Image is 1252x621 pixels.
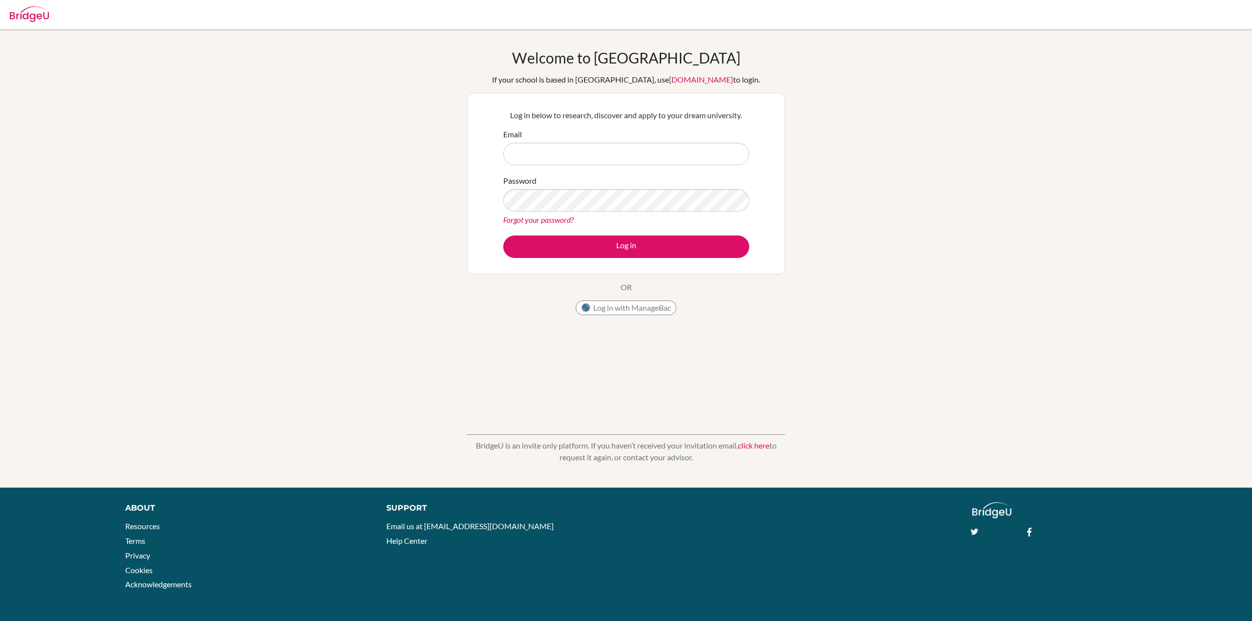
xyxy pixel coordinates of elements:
[503,215,574,224] a: Forgot your password?
[125,502,365,514] div: About
[467,440,785,463] p: BridgeU is an invite only platform. If you haven’t received your invitation email, to request it ...
[503,236,749,258] button: Log in
[503,128,522,140] label: Email
[503,175,537,187] label: Password
[386,521,554,531] a: Email us at [EMAIL_ADDRESS][DOMAIN_NAME]
[512,49,740,66] h1: Welcome to [GEOGRAPHIC_DATA]
[738,441,769,450] a: click here
[125,551,150,560] a: Privacy
[125,579,192,589] a: Acknowledgements
[125,521,160,531] a: Resources
[10,6,49,22] img: Bridge-U
[503,109,749,121] p: Log in below to research, discover and apply to your dream university.
[669,75,733,84] a: [DOMAIN_NAME]
[125,565,153,575] a: Cookies
[386,502,613,514] div: Support
[972,502,1012,518] img: logo_white@2x-f4f0deed5e89b7ecb1c2cc34c3e3d731f90f0f143d5ea2071677605dd97b5244.png
[621,281,632,293] p: OR
[125,536,145,545] a: Terms
[576,300,676,315] button: Log in with ManageBac
[492,74,760,86] div: If your school is based in [GEOGRAPHIC_DATA], use to login.
[386,536,427,545] a: Help Center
